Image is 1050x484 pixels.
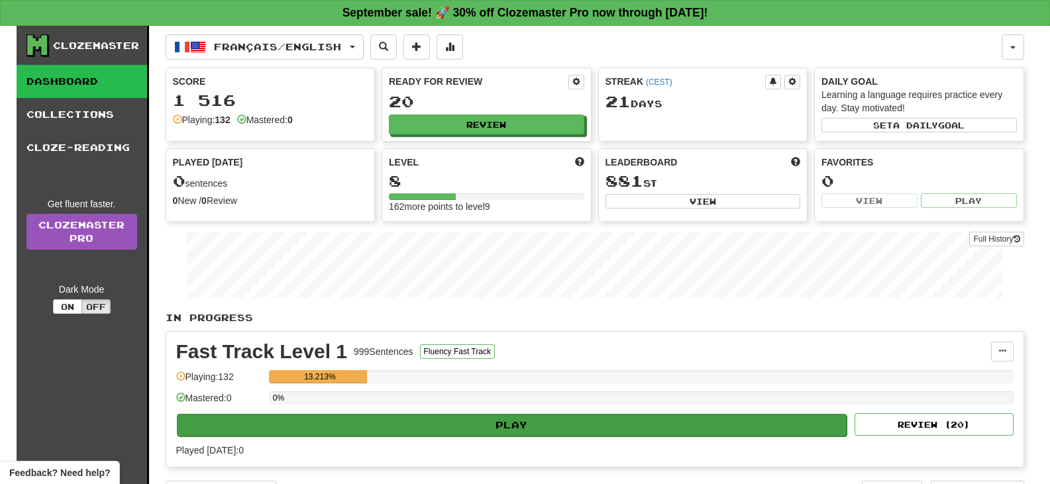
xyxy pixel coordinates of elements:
button: Off [81,299,111,314]
span: Played [DATE]: 0 [176,445,244,456]
div: 13.213% [273,370,367,383]
a: (CEST) [646,77,672,87]
button: Play [177,414,847,436]
span: 881 [605,171,643,190]
a: Collections [17,98,147,131]
span: Open feedback widget [9,466,110,479]
div: 20 [389,93,584,110]
div: st [605,173,801,190]
div: Playing: [173,113,231,126]
button: More stats [437,34,463,60]
span: 0 [173,171,185,190]
div: 8 [389,173,584,189]
div: Streak [605,75,766,88]
div: Day s [605,93,801,111]
span: Played [DATE] [173,156,243,169]
div: 0 [821,173,1017,189]
button: View [821,193,918,208]
span: a daily [893,121,938,130]
div: 999 Sentences [354,345,413,358]
div: Mastered: [237,113,293,126]
span: This week in points, UTC [791,156,800,169]
button: View [605,194,801,209]
button: Fluency Fast Track [420,344,495,359]
button: Français/English [166,34,364,60]
span: Français / English [214,41,341,52]
button: Search sentences [370,34,397,60]
strong: 0 [201,195,207,206]
div: Fast Track Level 1 [176,342,348,362]
span: 21 [605,92,631,111]
p: In Progress [166,311,1024,324]
strong: 0 [288,115,293,125]
span: Level [389,156,419,169]
button: Add sentence to collection [403,34,430,60]
button: Play [921,193,1017,208]
div: sentences [173,173,368,190]
span: Score more points to level up [575,156,584,169]
button: Review (20) [855,413,1014,436]
span: Leaderboard [605,156,678,169]
div: Mastered: 0 [176,391,262,413]
a: Dashboard [17,65,147,98]
strong: 132 [215,115,230,125]
strong: 0 [173,195,178,206]
button: On [53,299,82,314]
button: Review [389,115,584,134]
div: Clozemaster [53,39,139,52]
div: Ready for Review [389,75,568,88]
div: Favorites [821,156,1017,169]
div: Score [173,75,368,88]
div: Daily Goal [821,75,1017,88]
div: Playing: 132 [176,370,262,392]
a: Cloze-Reading [17,131,147,164]
div: Learning a language requires practice every day. Stay motivated! [821,88,1017,115]
div: Get fluent faster. [26,197,137,211]
div: Dark Mode [26,283,137,296]
button: Full History [969,232,1024,246]
strong: September sale! 🚀 30% off Clozemaster Pro now through [DATE]! [342,6,708,19]
div: 1 516 [173,92,368,109]
div: 162 more points to level 9 [389,200,584,213]
button: Seta dailygoal [821,118,1017,132]
a: ClozemasterPro [26,214,137,250]
div: New / Review [173,194,368,207]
